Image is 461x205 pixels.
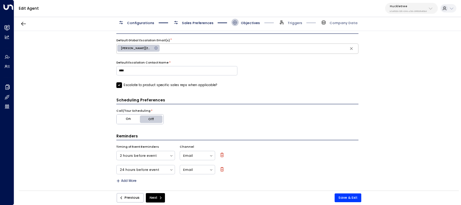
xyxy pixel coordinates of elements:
[385,3,438,14] button: Huckletreeb7af8320-f128-4349-a726-f388528d82b5
[116,82,217,88] label: Escalate to product specific sales reps when applicable?
[116,97,359,104] h3: Scheduling Preferences
[241,21,260,25] span: Objectives
[127,21,154,25] span: Configurations
[117,45,160,52] div: [PERSON_NAME][EMAIL_ADDRESS][DOMAIN_NAME]
[116,109,151,113] label: Call/Tour Scheduling
[140,115,163,124] button: Off
[288,21,302,25] span: Triggers
[330,21,358,25] span: Company Data
[182,21,214,25] span: Sales Preferences
[117,193,144,202] button: Previous
[146,193,165,202] button: Next
[116,38,170,43] label: Default Global Escalation Email(s)
[390,10,427,13] p: b7af8320-f128-4349-a726-f388528d82b5
[116,133,359,140] h3: Reminders
[335,193,361,202] button: Save & Exit
[180,145,194,149] label: Channel
[117,46,156,50] span: [PERSON_NAME][EMAIL_ADDRESS][DOMAIN_NAME]
[116,145,159,149] label: Timing of Event Reminders
[116,179,137,183] button: Add More
[116,114,164,124] div: Platform
[390,4,427,8] p: Huckletree
[347,45,355,53] button: Clear
[117,115,140,124] button: On
[116,61,169,65] label: Default Escalation Contact Name
[19,6,39,11] a: Edit Agent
